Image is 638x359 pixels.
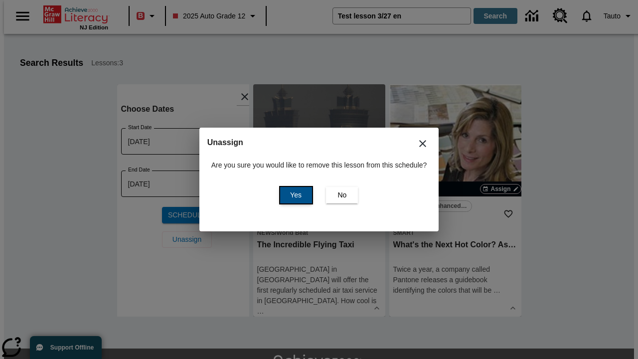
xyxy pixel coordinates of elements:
button: Close [411,132,435,156]
button: Yes [280,187,312,203]
span: Yes [290,190,302,200]
button: No [326,187,358,203]
h2: Unassign [207,136,431,150]
span: No [337,190,346,200]
p: Are you sure you would like to remove this lesson from this schedule? [211,160,427,171]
